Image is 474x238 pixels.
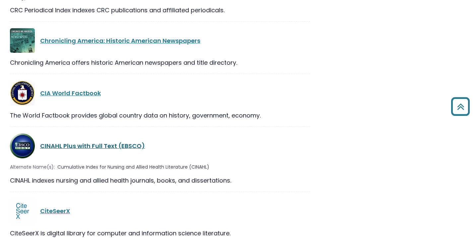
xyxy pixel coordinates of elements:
a: Chronicling America: Historic American Newspapers [40,37,200,45]
span: Cumulative Index for Nursing and Allied Health Literature (CINAHL) [57,164,209,171]
div: CRC Periodical Index indexes CRC publications and affiliated periodicals. [10,6,310,15]
span: Alternate Name(s): [10,164,55,171]
div: CINAHL indexes nursing and allied health journals, books, and dissertations. [10,176,310,185]
a: Back to Top [448,100,472,113]
a: CINAHL Plus with Full Text (EBSCO) [40,142,145,150]
div: CiteSeerX is digital library for computer and information science literature. [10,229,310,238]
a: CiteSeerX [40,207,70,215]
a: CIA World Factbook [40,89,101,97]
div: Chronicling America offers historic American newspapers and title directory. [10,58,310,67]
div: The World Factbook provides global country data on history, government, economy. [10,111,310,120]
